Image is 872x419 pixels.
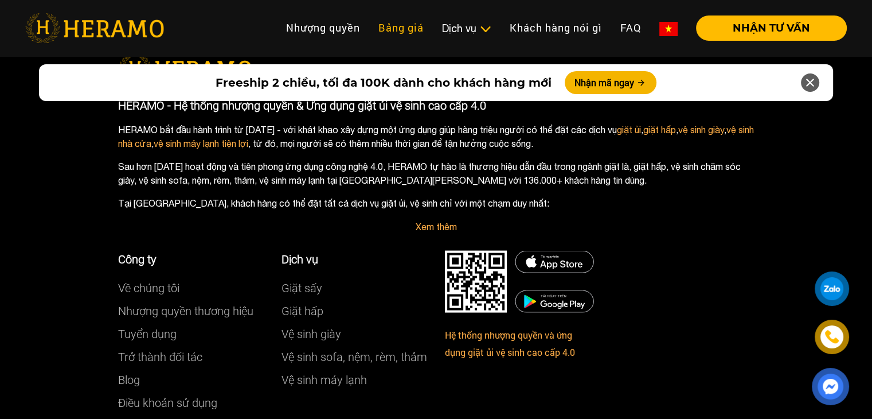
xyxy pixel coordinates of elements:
div: Dịch vụ [442,21,491,36]
a: FAQ [611,15,650,40]
img: DMCA.com Protection Status [445,251,507,313]
p: Sau hơn [DATE] hoạt động và tiên phong ứng dụng công nghệ 4.0, HERAMO tự hào là thương hiệu dẫn đ... [118,160,754,187]
a: Bảng giá [369,15,433,40]
img: phone-icon [826,331,839,343]
button: NHẬN TƯ VẤN [696,15,847,41]
p: Tại [GEOGRAPHIC_DATA], khách hàng có thể đặt tất cả dịch vụ giặt ủi, vệ sinh chỉ với một chạm duy... [118,196,754,210]
a: Giặt hấp [281,304,323,318]
a: vệ sinh giày [678,125,724,135]
a: Giặt sấy [281,281,322,295]
a: NHẬN TƯ VẤN [687,23,847,33]
a: Xem thêm [416,222,457,232]
a: Nhượng quyền thương hiệu [118,304,253,318]
img: DMCA.com Protection Status [515,290,594,313]
a: Vệ sinh máy lạnh [281,373,367,387]
button: Nhận mã ngay [565,71,656,94]
a: phone-icon [816,321,847,352]
a: Trở thành đối tác [118,350,202,364]
a: Hệ thống nhượng quyền và ứng dụng giặt ủi vệ sinh cao cấp 4.0 [445,329,575,358]
a: Tuyển dụng [118,327,177,341]
a: Khách hàng nói gì [500,15,611,40]
span: Freeship 2 chiều, tối đa 100K dành cho khách hàng mới [215,74,551,91]
a: giặt hấp [643,125,676,135]
p: HERAMO bắt đầu hành trình từ [DATE] - với khát khao xây dựng một ứng dụng giúp hàng triệu người c... [118,123,754,150]
img: subToggleIcon [479,24,491,35]
a: vệ sinh máy lạnh tiện lợi [154,138,248,149]
a: Vệ sinh giày [281,327,341,341]
a: Nhượng quyền [277,15,369,40]
a: Vệ sinh sofa, nệm, rèm, thảm [281,350,427,364]
a: Về chúng tôi [118,281,179,295]
a: giặt ủi [617,125,641,135]
p: Dịch vụ [281,251,428,268]
p: Công ty [118,251,264,268]
img: heramo-logo.png [25,13,164,43]
a: Blog [118,373,140,387]
img: DMCA.com Protection Status [515,251,594,273]
a: Điều khoản sử dụng [118,396,217,410]
img: vn-flag.png [659,22,678,36]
